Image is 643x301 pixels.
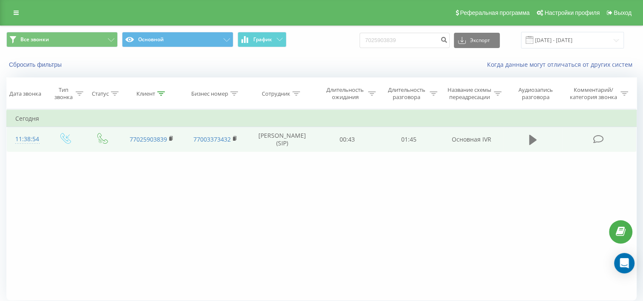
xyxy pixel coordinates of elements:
div: 11:38:54 [15,131,37,148]
div: Название схемы переадресации [447,86,492,101]
span: График [253,37,272,43]
div: Бизнес номер [191,90,228,97]
a: Когда данные могут отличаться от других систем [487,60,637,68]
div: Тип звонка [54,86,74,101]
td: Сегодня [7,110,637,127]
span: Все звонки [20,36,49,43]
div: Длительность разговора [385,86,428,101]
a: 77025903839 [130,135,167,143]
div: Дата звонка [9,90,41,97]
a: 77003373432 [193,135,231,143]
span: Реферальная программа [460,9,530,16]
button: График [238,32,286,47]
div: Open Intercom Messenger [614,253,635,273]
div: Длительность ожидания [324,86,366,101]
div: Аудиозапись разговора [511,86,561,101]
input: Поиск по номеру [360,33,450,48]
td: 00:43 [317,127,378,152]
div: Клиент [136,90,155,97]
div: Статус [92,90,109,97]
button: Основной [122,32,233,47]
div: Комментарий/категория звонка [569,86,618,101]
td: [PERSON_NAME] (SIP) [248,127,317,152]
div: Сотрудник [262,90,290,97]
button: Экспорт [454,33,500,48]
td: 01:45 [378,127,439,152]
td: Основная IVR [439,127,503,152]
button: Сбросить фильтры [6,61,66,68]
span: Настройки профиля [544,9,600,16]
button: Все звонки [6,32,118,47]
span: Выход [614,9,632,16]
